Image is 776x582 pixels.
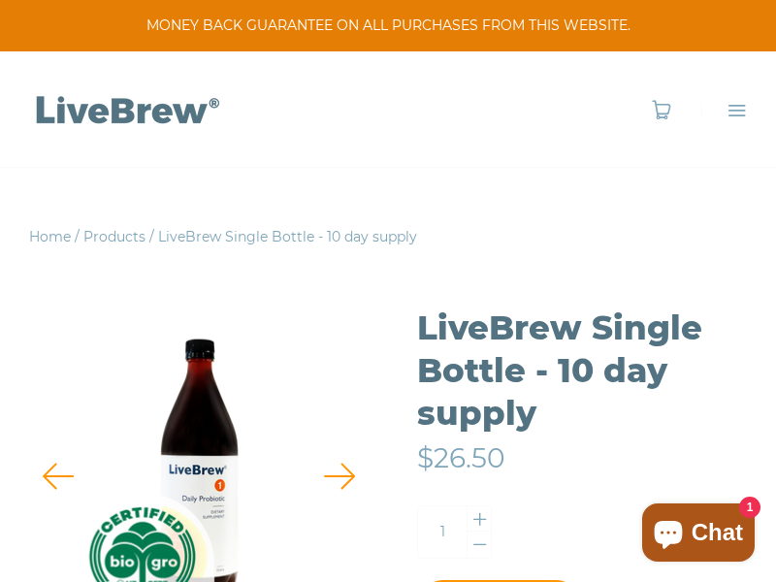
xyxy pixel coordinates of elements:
[701,100,747,120] a: Menu
[29,92,223,126] img: LiveBrew
[29,228,71,245] a: Home
[158,228,417,245] span: LiveBrew Single Bottle - 10 day supply
[75,228,80,245] span: /
[636,503,760,566] inbox-online-store-chat: Shopify online store chat
[29,16,747,36] span: MONEY BACK GUARANTEE ON ALL PURCHASES FROM THIS WEBSITE.
[417,441,505,474] span: $26.50
[83,228,145,245] a: Products
[417,307,747,435] h1: LiveBrew Single Bottle - 10 day supply
[149,228,154,245] span: /
[418,506,467,558] input: Quantity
